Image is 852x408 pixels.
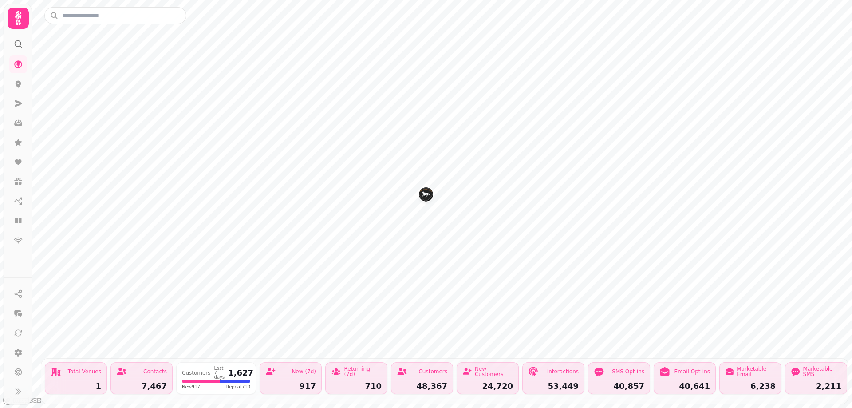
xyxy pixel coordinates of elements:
[737,366,776,377] div: Marketable Email
[594,382,644,390] div: 40,857
[725,382,776,390] div: 6,238
[292,369,316,374] div: New (7d)
[51,382,101,390] div: 1
[143,369,167,374] div: Contacts
[344,366,382,377] div: Returning (7d)
[116,382,167,390] div: 7,467
[228,369,253,377] div: 1,627
[612,369,644,374] div: SMS Opt-ins
[418,369,447,374] div: Customers
[419,187,433,204] div: Map marker
[419,187,433,202] button: The High Flyer
[462,382,513,390] div: 24,720
[3,395,42,405] a: Mapbox logo
[674,369,710,374] div: Email Opt-ins
[475,366,513,377] div: New Customers
[791,382,841,390] div: 2,211
[397,382,447,390] div: 48,367
[182,384,200,390] span: New 917
[803,366,841,377] div: Marketable SMS
[68,369,101,374] div: Total Venues
[182,370,211,376] div: Customers
[331,382,382,390] div: 710
[659,382,710,390] div: 40,641
[226,384,250,390] span: Repeat 710
[265,382,316,390] div: 917
[528,382,579,390] div: 53,449
[214,366,225,380] div: Last 7 days
[547,369,579,374] div: Interactions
